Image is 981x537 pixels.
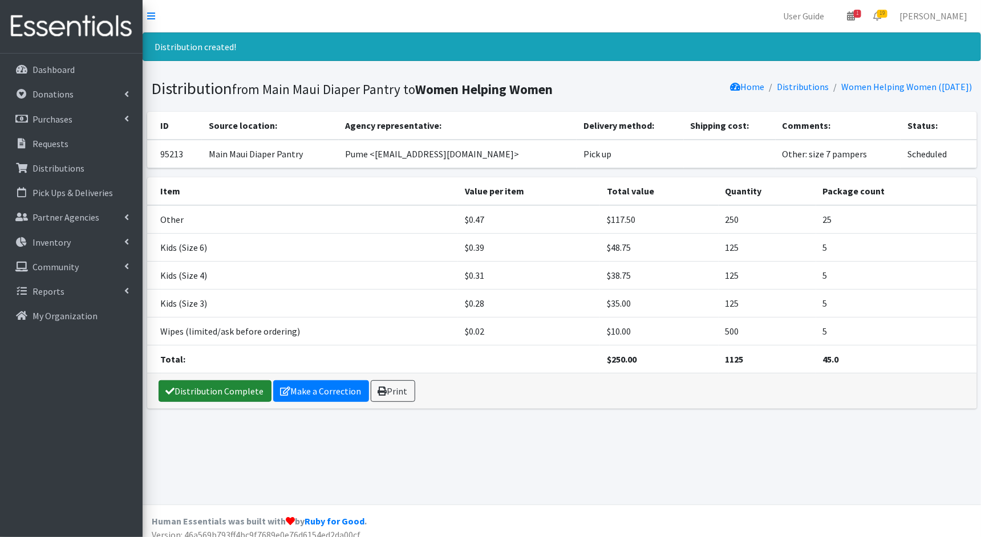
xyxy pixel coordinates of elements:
[371,380,415,402] a: Print
[901,140,976,168] td: Scheduled
[600,261,719,289] td: $38.75
[147,261,459,289] td: Kids (Size 4)
[33,261,79,272] p: Community
[152,515,367,527] strong: Human Essentials was built with by .
[33,162,84,174] p: Distributions
[777,81,829,92] a: Distributions
[33,310,98,322] p: My Organization
[842,81,972,92] a: Women Helping Women ([DATE])
[5,83,138,105] a: Donations
[577,112,684,140] th: Delivery method:
[838,5,864,27] a: 1
[33,187,113,198] p: Pick Ups & Deliveries
[901,112,976,140] th: Status:
[5,7,138,46] img: HumanEssentials
[5,157,138,180] a: Distributions
[684,112,776,140] th: Shipping cost:
[458,177,600,205] th: Value per item
[719,261,816,289] td: 125
[33,88,74,100] p: Donations
[719,289,816,317] td: 125
[147,317,459,345] td: Wipes (limited/ask before ordering)
[458,289,600,317] td: $0.28
[577,140,684,168] td: Pick up
[607,353,637,365] strong: $250.00
[5,58,138,81] a: Dashboard
[33,138,68,149] p: Requests
[147,112,202,140] th: ID
[823,353,839,365] strong: 45.0
[33,286,64,297] p: Reports
[600,177,719,205] th: Total value
[161,353,186,365] strong: Total:
[5,231,138,254] a: Inventory
[5,132,138,155] a: Requests
[5,304,138,327] a: My Organization
[458,317,600,345] td: $0.02
[725,353,744,365] strong: 1125
[458,261,600,289] td: $0.31
[202,140,339,168] td: Main Maui Diaper Pantry
[458,205,600,234] td: $0.47
[33,211,99,223] p: Partner Agencies
[273,380,369,402] a: Make a Correction
[816,261,977,289] td: 5
[5,206,138,229] a: Partner Agencies
[233,81,553,97] small: from Main Maui Diaper Pantry to
[600,289,719,317] td: $35.00
[416,81,553,97] b: Women Helping Women
[864,5,890,27] a: 19
[458,233,600,261] td: $0.39
[147,140,202,168] td: 95213
[143,32,981,61] div: Distribution created!
[147,205,459,234] td: Other
[5,108,138,131] a: Purchases
[774,5,833,27] a: User Guide
[147,177,459,205] th: Item
[305,515,364,527] a: Ruby for Good
[5,181,138,204] a: Pick Ups & Deliveries
[731,81,765,92] a: Home
[33,64,75,75] p: Dashboard
[816,233,977,261] td: 5
[339,140,577,168] td: Pume <[EMAIL_ADDRESS][DOMAIN_NAME]>
[816,177,977,205] th: Package count
[719,205,816,234] td: 250
[33,237,71,248] p: Inventory
[719,177,816,205] th: Quantity
[816,205,977,234] td: 25
[816,317,977,345] td: 5
[816,289,977,317] td: 5
[33,113,72,125] p: Purchases
[202,112,339,140] th: Source location:
[776,112,901,140] th: Comments:
[5,255,138,278] a: Community
[877,10,887,18] span: 19
[159,380,271,402] a: Distribution Complete
[600,205,719,234] td: $117.50
[5,280,138,303] a: Reports
[152,79,558,99] h1: Distribution
[719,317,816,345] td: 500
[600,233,719,261] td: $48.75
[147,233,459,261] td: Kids (Size 6)
[890,5,976,27] a: [PERSON_NAME]
[600,317,719,345] td: $10.00
[776,140,901,168] td: Other: size 7 pampers
[339,112,577,140] th: Agency representative:
[147,289,459,317] td: Kids (Size 3)
[854,10,861,18] span: 1
[719,233,816,261] td: 125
